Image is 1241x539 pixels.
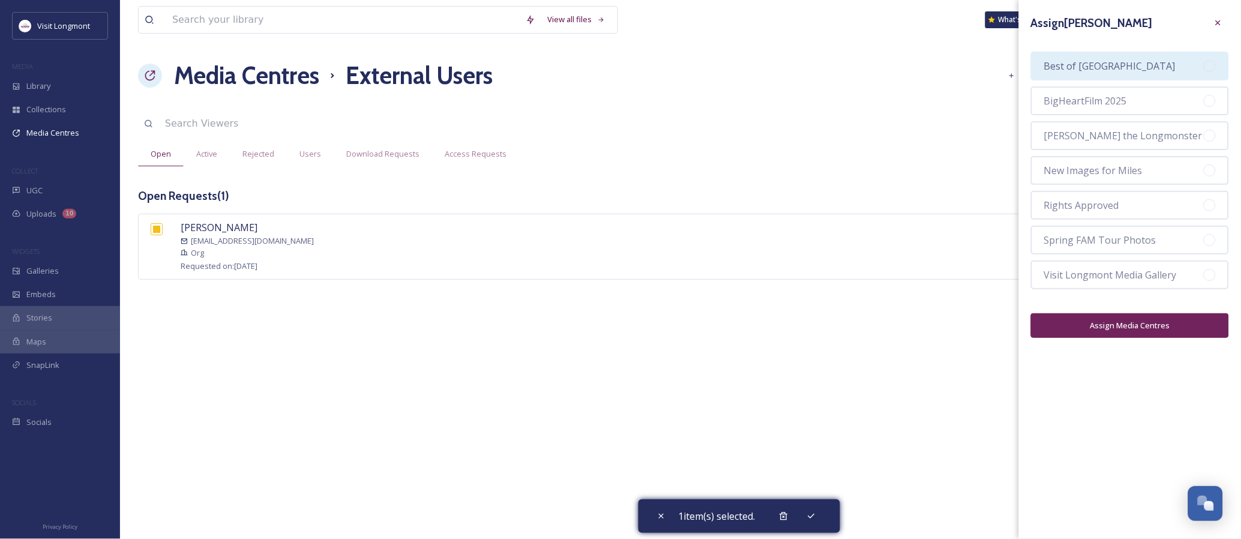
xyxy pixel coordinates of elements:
span: Org [191,247,204,259]
span: [PERSON_NAME] [181,221,257,234]
span: Socials [26,417,52,428]
span: Maps [26,336,46,348]
span: Rejected [242,148,274,160]
img: longmont.jpg [19,20,31,32]
span: Privacy Policy [43,523,77,531]
span: Requested on: [DATE] [181,260,257,271]
span: Stories [26,312,52,324]
span: MEDIA [12,62,33,71]
span: Media Centres [26,127,79,139]
input: Search your library [166,7,520,33]
span: SnapLink [26,360,59,371]
span: Open [151,148,171,160]
span: Access Requests [445,148,506,160]
span: Download Requests [346,148,419,160]
span: Spring FAM Tour Photos [1044,233,1156,247]
button: Open Chat [1188,486,1223,521]
span: Best of [GEOGRAPHIC_DATA] [1044,59,1176,73]
div: 10 [62,209,76,218]
span: UGC [26,185,43,196]
h3: Open Requests ( 1 ) [138,187,229,205]
span: WIDGETS [12,247,40,256]
span: [PERSON_NAME] the Longmonster [1044,128,1203,143]
button: Assign Media Centres [1031,313,1229,338]
button: Bulk Invite [1002,64,1066,87]
span: [EMAIL_ADDRESS][DOMAIN_NAME] [191,235,314,247]
a: What's New [985,11,1045,28]
span: Visit Longmont Media Gallery [1044,268,1177,282]
span: New Images for Miles [1044,163,1143,178]
h3: Assign [PERSON_NAME] [1031,14,1153,32]
span: Rights Approved [1044,198,1119,212]
span: Galleries [26,265,59,277]
span: SOCIALS [12,398,36,407]
a: Bulk Invite [1002,64,1072,87]
span: Library [26,80,50,92]
span: Visit Longmont [37,20,90,31]
span: Collections [26,104,66,115]
h1: External Users [346,58,493,94]
span: Embeds [26,289,56,300]
span: Uploads [26,208,56,220]
span: BigHeartFilm 2025 [1044,94,1127,108]
input: Search Viewers [159,110,438,137]
span: COLLECT [12,166,38,175]
a: Media Centres [174,58,319,94]
span: Active [196,148,217,160]
a: View all files [541,8,611,31]
a: Privacy Policy [43,519,77,533]
span: 1 item(s) selected. [678,509,755,523]
span: Users [299,148,321,160]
